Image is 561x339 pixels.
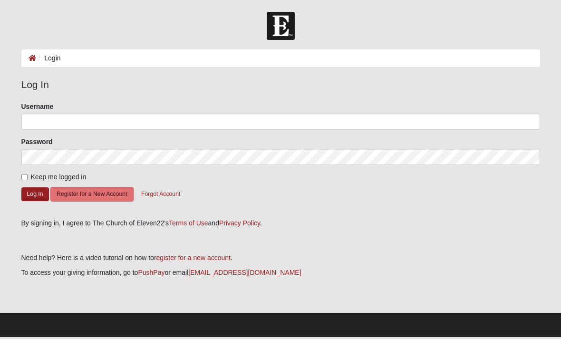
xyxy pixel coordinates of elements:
button: Forgot Account [135,187,186,202]
input: Keep me logged in [21,174,28,180]
p: Need help? Here is a video tutorial on how to . [21,253,540,263]
a: Privacy Policy [219,219,260,227]
a: PushPay [138,269,164,276]
label: Username [21,102,54,111]
img: Church of Eleven22 Logo [267,12,295,40]
label: Password [21,137,53,146]
a: [EMAIL_ADDRESS][DOMAIN_NAME] [188,269,301,276]
a: Terms of Use [169,219,208,227]
legend: Log In [21,77,540,92]
button: Log In [21,187,49,201]
span: Keep me logged in [31,173,87,181]
a: register for a new account [154,254,231,262]
li: Login [36,53,61,63]
div: By signing in, I agree to The Church of Eleven22's and . [21,218,540,228]
button: Register for a New Account [50,187,133,202]
p: To access your giving information, go to or email [21,268,540,278]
